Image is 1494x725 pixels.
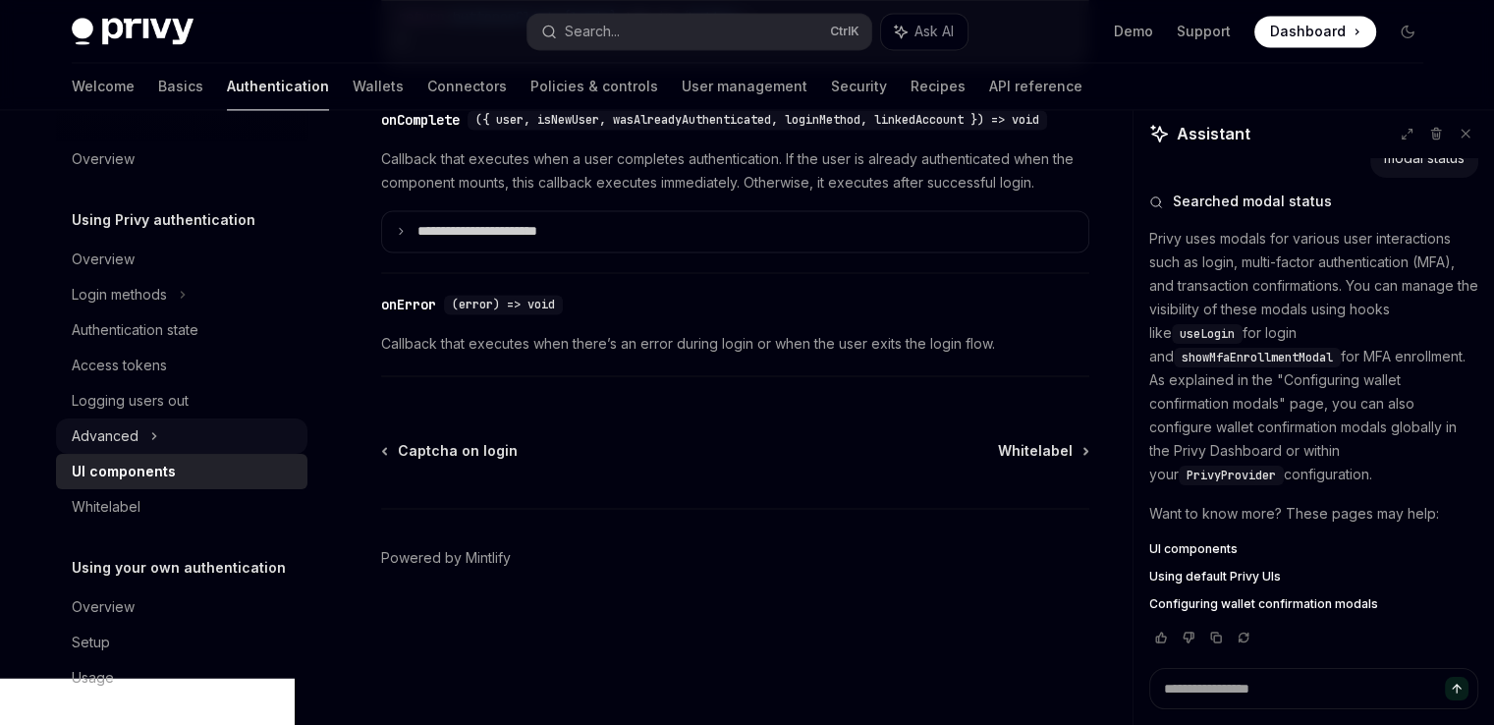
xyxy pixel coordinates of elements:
[56,489,307,525] a: Whitelabel
[158,63,203,110] a: Basics
[383,441,518,461] a: Captcha on login
[72,354,167,377] div: Access tokens
[72,631,110,654] div: Setup
[56,141,307,177] a: Overview
[1114,22,1153,41] a: Demo
[682,63,807,110] a: User management
[398,441,518,461] span: Captcha on login
[72,63,135,110] a: Welcome
[527,14,871,49] button: Search...CtrlK
[1270,22,1346,41] span: Dashboard
[881,14,968,49] button: Ask AI
[1384,148,1465,168] div: modal status
[72,18,194,45] img: dark logo
[831,63,887,110] a: Security
[381,110,460,130] div: onComplete
[452,297,555,312] span: (error) => void
[56,383,307,418] a: Logging users out
[1445,677,1468,700] button: Send message
[56,589,307,625] a: Overview
[72,424,138,448] div: Advanced
[72,318,198,342] div: Authentication state
[1149,569,1281,585] span: Using default Privy UIs
[56,454,307,489] a: UI components
[381,332,1089,356] span: Callback that executes when there’s an error during login or when the user exits the login flow.
[1182,350,1333,365] span: showMfaEnrollmentModal
[72,147,135,171] div: Overview
[1149,227,1478,486] p: Privy uses modals for various user interactions such as login, multi-factor authentication (MFA),...
[1392,16,1423,47] button: Toggle dark mode
[1149,596,1378,612] span: Configuring wallet confirmation modals
[72,389,189,413] div: Logging users out
[1187,468,1276,483] span: PrivyProvider
[72,595,135,619] div: Overview
[72,495,140,519] div: Whitelabel
[353,63,404,110] a: Wallets
[565,20,620,43] div: Search...
[914,22,954,41] span: Ask AI
[1177,122,1250,145] span: Assistant
[475,112,1039,128] span: ({ user, isNewUser, wasAlreadyAuthenticated, loginMethod, linkedAccount }) => void
[1180,326,1235,342] span: useLogin
[427,63,507,110] a: Connectors
[830,24,859,39] span: Ctrl K
[381,548,511,568] a: Powered by Mintlify
[530,63,658,110] a: Policies & controls
[1254,16,1376,47] a: Dashboard
[72,248,135,271] div: Overview
[1177,22,1231,41] a: Support
[1149,541,1478,557] a: UI components
[56,625,307,660] a: Setup
[72,283,167,307] div: Login methods
[998,441,1073,461] span: Whitelabel
[998,441,1087,461] a: Whitelabel
[56,660,307,696] a: Usage
[56,242,307,277] a: Overview
[56,312,307,348] a: Authentication state
[1173,192,1332,211] span: Searched modal status
[381,295,436,314] div: onError
[1149,192,1478,211] button: Searched modal status
[56,348,307,383] a: Access tokens
[1149,502,1478,526] p: Want to know more? These pages may help:
[381,147,1089,195] span: Callback that executes when a user completes authentication. If the user is already authenticated...
[72,460,176,483] div: UI components
[911,63,966,110] a: Recipes
[1149,541,1238,557] span: UI components
[72,666,114,690] div: Usage
[1149,569,1478,585] a: Using default Privy UIs
[227,63,329,110] a: Authentication
[72,208,255,232] h5: Using Privy authentication
[72,556,286,580] h5: Using your own authentication
[1149,596,1478,612] a: Configuring wallet confirmation modals
[989,63,1082,110] a: API reference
